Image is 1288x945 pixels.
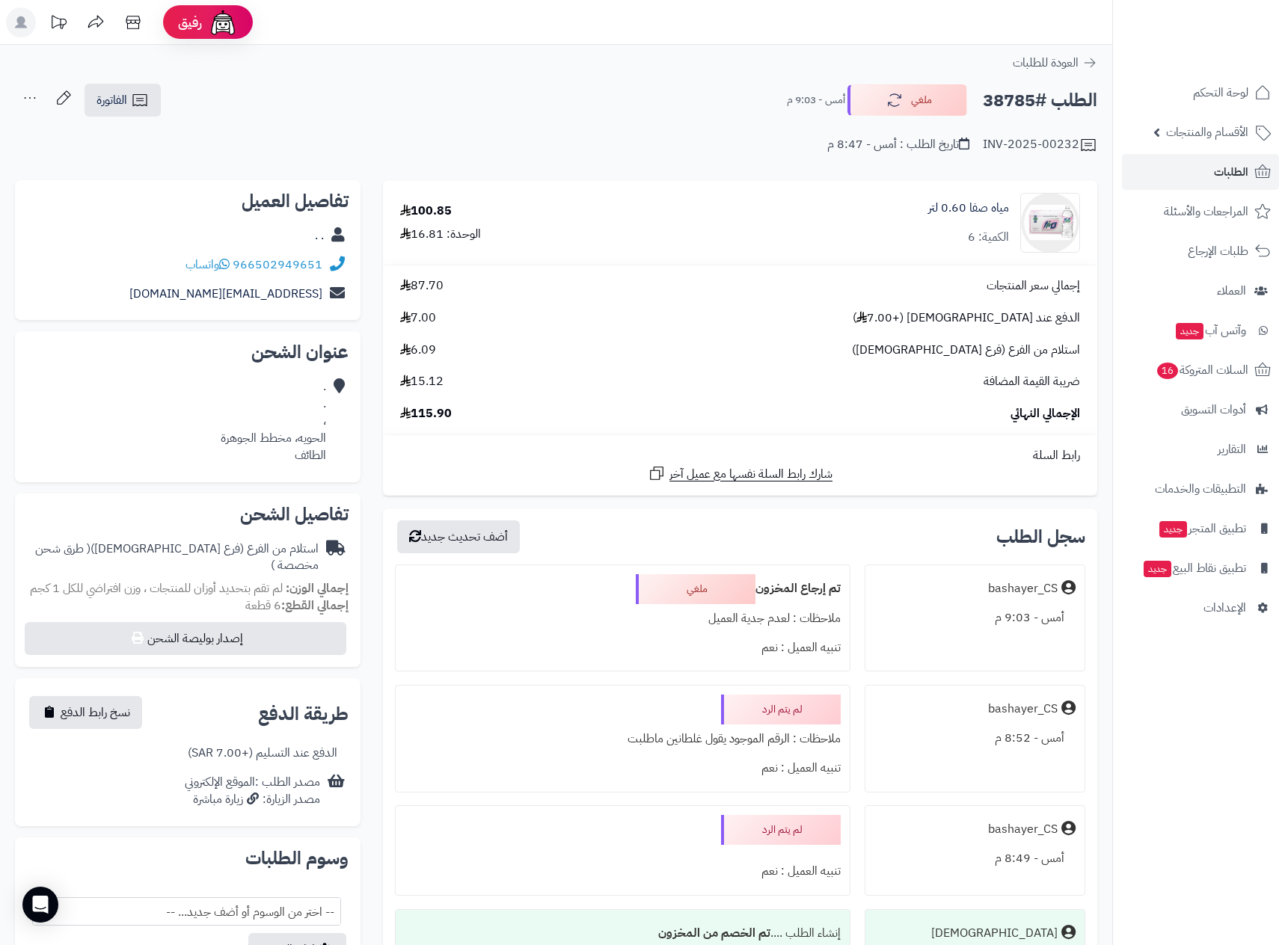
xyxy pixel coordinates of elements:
[281,597,349,615] strong: إجمالي القطع:
[33,898,340,926] span: -- اختر من الوسوم أو أضف جديد... --
[1122,233,1279,269] a: طلبات الإرجاع
[1159,521,1187,538] span: جديد
[1166,122,1248,143] span: الأقسام والمنتجات
[1122,471,1279,507] a: التطبيقات والخدمات
[996,528,1085,546] h3: سجل الطلب
[984,373,1080,390] span: ضريبة القيمة المضافة
[1122,550,1279,586] a: تطبيق نقاط البيعجديد
[987,277,1080,295] span: إجمالي سعر المنتجات
[389,447,1091,464] div: رابط السلة
[27,541,319,575] div: استلام من الفرع (فرع [DEMOGRAPHIC_DATA])
[1021,193,1079,253] img: 1665301082-spADPN0oJB7gF2Es5ytfoLXrjT9D7XS190Lhek4h-90x90.png
[1186,40,1274,72] img: logo-2.png
[27,849,349,867] h2: وسوم الطلبات
[221,378,326,464] div: . . ، الحويه، مخطط الجوهرة الطائف
[827,136,969,153] div: تاريخ الطلب : أمس - 8:47 م
[1157,363,1178,379] span: 16
[400,405,452,422] span: 115.90
[983,85,1097,116] h2: الطلب #38785
[721,695,841,724] div: لم يتم الرد
[405,754,841,783] div: تنبيه العميل : نعم
[245,597,349,615] small: 6 قطعة
[1122,590,1279,626] a: الإعدادات
[397,520,520,553] button: أضف تحديث جديد
[1181,399,1246,420] span: أدوات التسويق
[27,505,349,523] h2: تفاصيل الشحن
[208,7,238,37] img: ai-face.png
[1193,82,1248,103] span: لوحة التحكم
[85,84,161,117] a: الفاتورة
[988,701,1058,718] div: bashayer_CS
[1158,518,1246,539] span: تطبيق المتجر
[1122,194,1279,230] a: المراجعات والأسئلة
[1218,439,1246,460] span: التقارير
[27,192,349,210] h2: تفاصيل العميل
[1164,201,1248,222] span: المراجعات والأسئلة
[405,633,841,662] div: تنبيه العميل : نعم
[400,226,481,243] div: الوحدة: 16.81
[721,815,841,845] div: لم يتم الرد
[1142,558,1246,579] span: تطبيق نقاط البيع
[1013,54,1079,72] span: العودة للطلبات
[648,464,832,483] a: شارك رابط السلة نفسها مع عميل آخر
[1122,313,1279,348] a: وآتس آبجديد
[29,696,142,729] button: نسخ رابط الدفع
[400,203,452,220] div: 100.85
[988,580,1058,597] div: bashayer_CS
[983,136,1097,154] div: INV-2025-00232
[755,579,841,597] b: تم إرجاع المخزون
[1144,561,1171,577] span: جديد
[129,285,322,303] a: [EMAIL_ADDRESS][DOMAIN_NAME]
[1122,511,1279,547] a: تطبيق المتجرجديد
[405,857,841,886] div: تنبيه العميل : نعم
[405,604,841,633] div: ملاحظات : لعدم جدية العميل
[658,924,770,942] b: تم الخصم من المخزون
[847,84,967,116] button: ملغي
[185,774,320,808] div: مصدر الطلب :الموقع الإلكتروني
[1122,392,1279,428] a: أدوات التسويق
[1122,273,1279,309] a: العملاء
[30,579,283,597] span: لم تقم بتحديد أوزان للمنتجات ، وزن افتراضي للكل 1 كجم
[27,343,349,361] h2: عنوان الشحن
[968,229,1009,246] div: الكمية: 6
[928,200,1009,217] a: مياه صفا 0.60 لتر
[25,622,346,655] button: إصدار بوليصة الشحن
[40,7,77,41] a: تحديثات المنصة
[258,705,349,723] h2: طريقة الدفع
[1217,280,1246,301] span: العملاء
[400,310,436,327] span: 7.00
[1122,75,1279,111] a: لوحة التحكم
[1011,405,1080,422] span: الإجمالي النهائي
[22,887,58,923] div: Open Intercom Messenger
[669,466,832,483] span: شارك رابط السلة نفسها مع عميل آخر
[787,93,845,108] small: أمس - 9:03 م
[1203,597,1246,618] span: الإعدادات
[988,821,1058,838] div: bashayer_CS
[853,310,1080,327] span: الدفع عند [DEMOGRAPHIC_DATA] (+7.00 )
[1122,431,1279,467] a: التقارير
[1122,154,1279,190] a: الطلبات
[1013,54,1097,72] a: العودة للطلبات
[400,342,436,359] span: 6.09
[852,342,1080,359] span: استلام من الفرع (فرع [DEMOGRAPHIC_DATA])
[874,603,1076,632] div: أمس - 9:03 م
[315,227,324,244] a: . .
[178,13,202,31] span: رفيق
[188,745,337,762] div: الدفع عند التسليم (+7.00 SAR)
[1174,320,1246,341] span: وآتس آب
[931,925,1058,942] div: [DEMOGRAPHIC_DATA]
[874,724,1076,753] div: أمس - 8:52 م
[400,373,444,390] span: 15.12
[61,704,130,721] span: نسخ رابط الدفع
[32,897,341,926] span: -- اختر من الوسوم أو أضف جديد... --
[1122,352,1279,388] a: السلات المتروكة16
[1214,161,1248,182] span: الطلبات
[874,844,1076,873] div: أمس - 8:49 م
[185,256,230,274] a: واتساب
[1155,478,1246,499] span: التطبيقات والخدمات
[35,540,319,575] span: ( طرق شحن مخصصة )
[405,724,841,754] div: ملاحظات : الرقم الموجود يقول غلطانين ماطلبت
[1188,241,1248,262] span: طلبات الإرجاع
[1176,323,1203,339] span: جديد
